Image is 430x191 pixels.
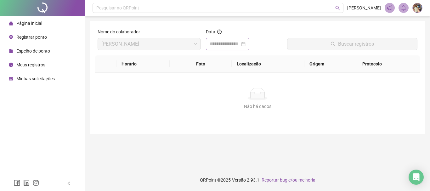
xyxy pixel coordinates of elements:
span: question-circle [217,30,222,34]
span: Registrar ponto [16,35,47,40]
span: schedule [9,76,13,81]
span: clock-circle [9,63,13,67]
img: 90509 [413,3,422,13]
th: Origem [304,55,357,73]
span: home [9,21,13,25]
span: Espelho de ponto [16,48,50,53]
div: Open Intercom Messenger [409,170,424,185]
span: Minhas solicitações [16,76,55,81]
span: Página inicial [16,21,42,26]
span: file [9,49,13,53]
span: LUIS ALESSANDRO MORAIS DOS SANTOS [101,38,197,50]
span: notification [387,5,393,11]
button: Buscar registros [287,38,417,50]
span: Meus registros [16,62,45,67]
span: instagram [33,180,39,186]
span: Data [206,29,215,34]
th: Protocolo [357,55,420,73]
th: Localização [232,55,304,73]
footer: QRPoint © 2025 - 2.93.1 - [85,169,430,191]
span: bell [401,5,406,11]
span: facebook [14,180,20,186]
span: Versão [232,177,246,183]
span: environment [9,35,13,39]
span: Reportar bug e/ou melhoria [262,177,315,183]
span: search [335,6,340,10]
span: linkedin [23,180,30,186]
span: [PERSON_NAME] [347,4,381,11]
label: Nome do colaborador [98,28,144,35]
div: Não há dados [103,103,412,110]
span: left [67,181,71,186]
th: Foto [191,55,232,73]
th: Horário [116,55,170,73]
